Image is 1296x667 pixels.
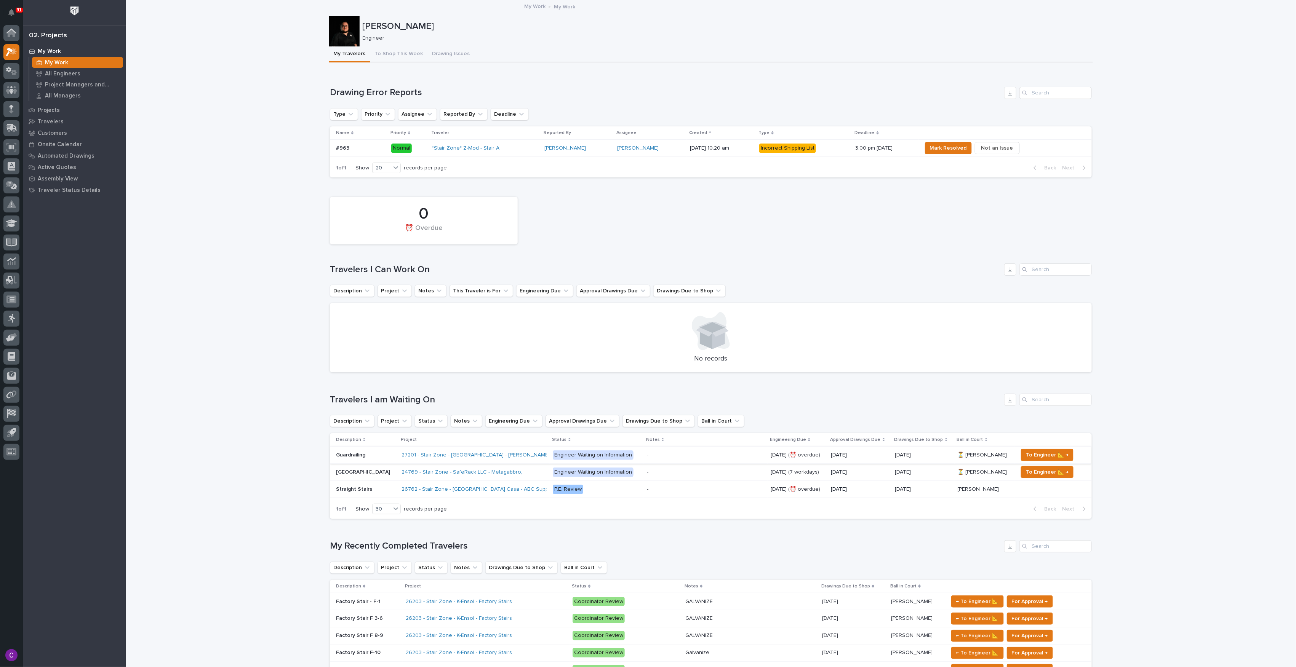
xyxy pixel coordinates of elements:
button: Approval Drawings Due [546,415,619,427]
p: Traveler [431,129,449,137]
p: Notes [646,436,660,444]
p: [DATE] (⏰ overdue) [771,485,822,493]
a: My Work [29,57,126,68]
button: This Traveler is For [450,285,513,297]
span: To Engineer 📐 → [1026,450,1069,460]
p: [PERSON_NAME] [891,597,934,605]
tr: Straight StairsStraight Stairs 26762 - Stair Zone - [GEOGRAPHIC_DATA] Casa - ABC Supply Office P.... [330,481,1092,498]
button: Not an Issue [975,142,1020,154]
p: [DATE] [831,486,889,493]
div: Incorrect Shipping List [759,144,816,153]
p: [DATE] [895,450,913,458]
div: GALVANIZE [685,632,713,639]
p: Reported By [544,129,571,137]
button: ← To Engineer 📐 [951,630,1004,642]
span: Back [1040,506,1056,512]
button: ← To Engineer 📐 [951,595,1004,608]
p: Deadline [855,129,875,137]
button: Back [1027,164,1059,171]
p: Ball in Court [890,582,917,590]
p: Assembly View [38,176,78,182]
p: [PERSON_NAME] [891,648,934,656]
span: For Approval → [1012,614,1048,623]
p: records per page [404,506,447,512]
button: Deadline [491,108,529,120]
p: My Work [38,48,61,55]
a: 26203 - Stair Zone - K-Ensol - Factory Stairs [406,649,512,656]
button: Project [378,562,412,574]
button: To Engineer 📐 → [1021,466,1074,478]
span: Next [1062,506,1079,512]
span: ← To Engineer 📐 [956,597,999,606]
p: Travelers [38,118,64,125]
p: Projects [38,107,60,114]
p: [PERSON_NAME] [363,21,1090,32]
button: Project [378,415,412,427]
p: Project [405,582,421,590]
span: To Engineer 📐 → [1026,468,1069,477]
div: Coordinator Review [573,614,625,623]
a: Traveler Status Details [23,184,126,196]
p: 1 of 1 [330,159,352,177]
a: Onsite Calendar [23,139,126,150]
a: Assembly View [23,173,126,184]
div: Notifications91 [10,9,19,21]
p: [DATE] [895,468,913,476]
button: My Travelers [329,46,370,62]
p: Active Quotes [38,164,76,171]
p: Factory Stair F 3-6 [336,614,384,622]
button: Description [330,415,374,427]
p: Straight Stairs [336,485,374,493]
a: 26203 - Stair Zone - K-Ensol - Factory Stairs [406,598,512,605]
p: [DATE] [822,614,840,622]
tr: GuardrailingGuardrailing 27201 - Stair Zone - [GEOGRAPHIC_DATA] - [PERSON_NAME] Shop Engineer Wai... [330,447,1092,464]
button: Notes [451,562,482,574]
button: For Approval → [1007,595,1053,608]
p: Engineering Due [770,436,806,444]
p: [GEOGRAPHIC_DATA] [336,468,392,476]
h1: Travelers I Can Work On [330,264,1001,275]
p: Ball in Court [957,436,983,444]
span: For Approval → [1012,597,1048,606]
div: Search [1019,87,1092,99]
p: Type [758,129,770,137]
a: *Stair Zone* Z-Mod - Stair A [432,145,499,152]
button: Reported By [440,108,488,120]
p: Engineer [363,35,1087,41]
div: 0 [343,204,505,223]
p: Onsite Calendar [38,141,82,148]
p: ⏳ [PERSON_NAME] [958,468,1009,476]
button: Approval Drawings Due [576,285,650,297]
a: [PERSON_NAME] [617,145,659,152]
div: Coordinator Review [573,648,625,657]
button: Drawings Due to Shop [653,285,726,297]
a: Project Managers and Engineers [29,79,126,90]
p: Description [336,436,361,444]
button: Engineering Due [485,415,542,427]
button: Next [1059,506,1092,512]
p: Factory Stair - F-1 [336,597,382,605]
button: Drawings Due to Shop [485,562,558,574]
div: Coordinator Review [573,597,625,606]
p: Traveler Status Details [38,187,101,194]
tr: [GEOGRAPHIC_DATA][GEOGRAPHIC_DATA] 24769 - Stair Zone - SafeRack LLC - Metagabbro, Engineer Waiti... [330,464,1092,481]
p: [PERSON_NAME] [958,485,1001,493]
h1: My Recently Completed Travelers [330,541,1001,552]
p: Factory Stair F 8-9 [336,631,385,639]
button: Drawings Due to Shop [622,415,695,427]
a: Customers [23,127,126,139]
button: Engineering Due [516,285,573,297]
div: - [647,452,648,458]
p: No records [339,355,1083,363]
p: Drawings Due to Shop [821,582,870,590]
button: For Approval → [1007,613,1053,625]
button: Description [330,285,374,297]
p: [DATE] [822,648,840,656]
button: Notifications [3,5,19,21]
p: [DATE] [822,597,840,605]
p: Priority [390,129,406,137]
span: Next [1062,164,1079,171]
div: ⏰ Overdue [343,224,505,240]
span: Not an Issue [981,144,1013,153]
p: [DATE] (7 workdays) [771,468,821,476]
